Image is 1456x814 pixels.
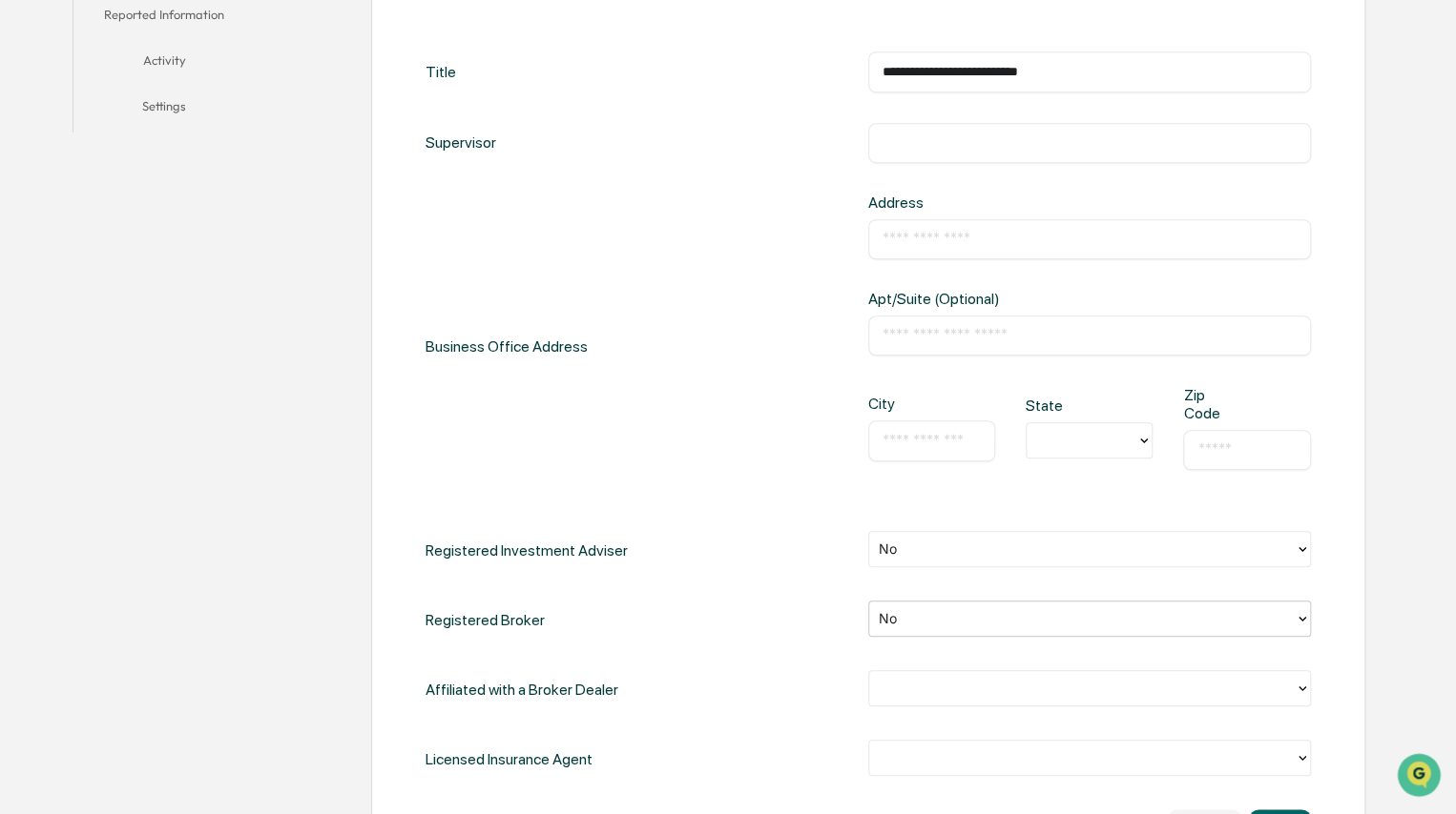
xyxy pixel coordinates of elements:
[426,123,496,163] div: Supervisor
[73,87,256,132] button: Settings
[868,395,926,413] div: City
[19,242,34,257] div: 🖐️
[19,278,34,294] div: 🔎
[868,290,1068,308] div: Apt/Suite (Optional)
[426,531,628,570] div: Registered Investment Adviser
[868,193,1068,212] div: Address
[1395,751,1446,803] iframe: Open customer support
[426,740,593,779] div: Licensed Insurance Agent
[1183,386,1240,422] div: Zip Code
[324,152,347,174] button: Start new chat
[38,240,123,259] span: Preclearance
[426,670,618,709] div: Affiliated with a Broker Dealer
[138,242,154,257] div: 🗄️
[50,87,315,107] input: Clear
[65,165,241,180] div: We're available if you need us!
[1026,397,1083,415] div: State
[19,146,53,180] img: 1746055101610-c473b297-6a78-478c-a979-82029cc54cd1
[11,269,128,303] a: 🔎Data Lookup
[38,276,120,295] span: Data Lookup
[11,233,131,267] a: 🖐️Preclearance
[426,51,456,92] div: Title
[190,323,231,337] span: Pylon
[426,600,545,640] div: Registered Broker
[131,233,244,267] a: 🗄️Attestations
[73,41,256,87] button: Activity
[157,240,237,259] span: Attestations
[65,146,313,165] div: Start new chat
[19,40,347,71] p: How can we help?
[135,322,231,337] a: Powered byPylon
[426,193,588,500] div: Business Office Address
